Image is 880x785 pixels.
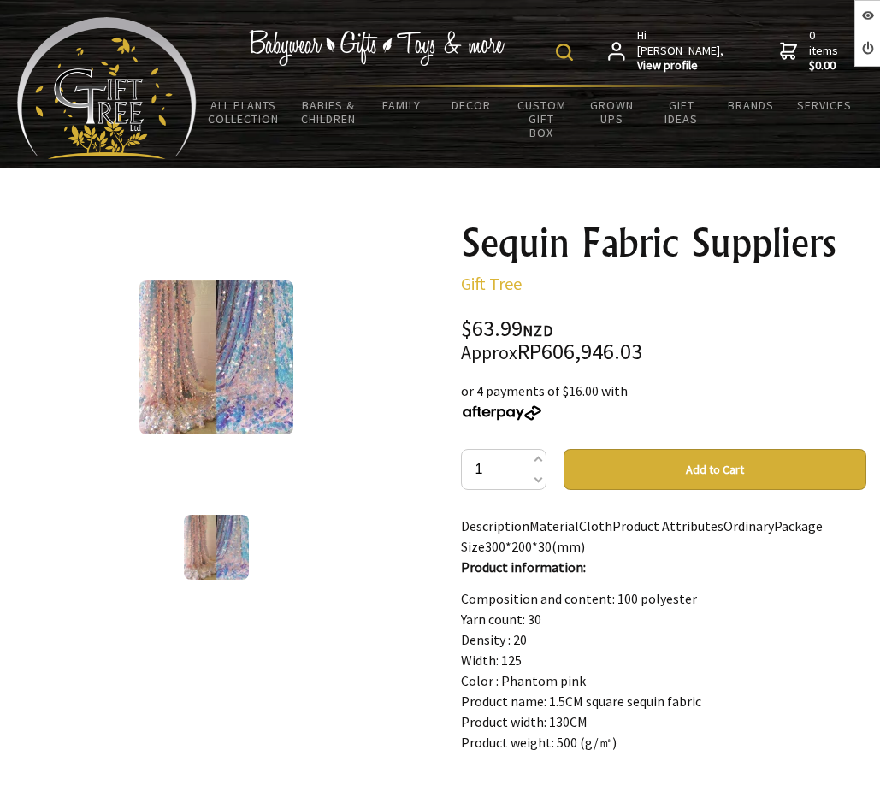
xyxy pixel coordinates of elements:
button: Add to Cart [564,449,867,490]
a: Babies & Children [290,87,367,137]
a: Hi [PERSON_NAME],View profile [608,28,725,74]
h1: Sequin Fabric Suppliers [461,222,867,263]
a: Grown Ups [577,87,647,137]
span: Hi [PERSON_NAME], [637,28,725,74]
a: Custom Gift Box [506,87,577,151]
a: Services [786,87,863,123]
img: Sequin Fabric Suppliers [184,515,249,580]
a: 0 items$0.00 [780,28,842,74]
strong: View profile [637,58,725,74]
small: Approx [461,341,517,364]
strong: $0.00 [809,58,842,74]
a: Brands [717,87,786,123]
img: Afterpay [461,405,543,421]
img: Babyware - Gifts - Toys and more... [17,17,197,159]
div: $63.99 RP606,946.03 [461,318,867,363]
img: Babywear - Gifts - Toys & more [248,30,505,66]
a: Decor [436,87,505,123]
a: All Plants Collection [197,87,290,137]
div: or 4 payments of $16.00 with [461,381,867,422]
span: NZD [523,321,553,340]
a: Family [367,87,436,123]
strong: Product information: [461,558,586,575]
span: 0 items [809,27,842,74]
a: Gift Ideas [647,87,716,137]
a: Gift Tree [461,273,522,294]
img: product search [556,44,573,61]
img: Sequin Fabric Suppliers [139,280,293,434]
p: Composition and content: 100 polyester Yarn count: 30 Density : 20 Width: 125 Color : Phantom pin... [461,588,867,753]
